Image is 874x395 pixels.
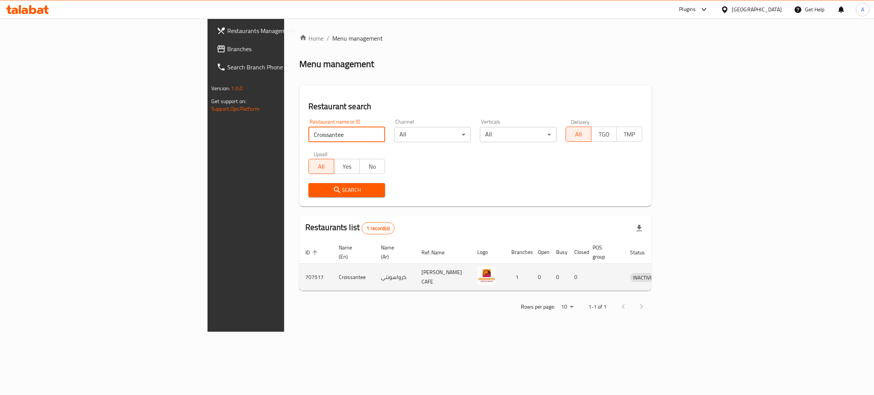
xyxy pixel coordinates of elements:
[308,159,334,174] button: All
[630,248,655,257] span: Status
[211,22,354,40] a: Restaurants Management
[594,129,614,140] span: TGO
[211,96,246,106] span: Get support on:
[568,241,586,264] th: Closed
[227,26,347,35] span: Restaurants Management
[588,302,607,312] p: 1-1 of 1
[505,241,532,264] th: Branches
[421,248,454,257] span: Ref. Name
[312,161,331,172] span: All
[314,185,379,195] span: Search
[550,241,568,264] th: Busy
[334,159,360,174] button: Yes
[339,243,366,261] span: Name (En)
[477,266,496,285] img: Croissantee
[305,248,320,257] span: ID
[211,83,230,93] span: Version:
[861,5,864,14] span: A
[593,243,615,261] span: POS group
[227,44,347,53] span: Branches
[308,127,385,142] input: Search for restaurant name or ID..
[521,302,555,312] p: Rows per page:
[381,243,406,261] span: Name (Ar)
[566,127,591,142] button: All
[505,264,532,291] td: 1
[616,127,642,142] button: TMP
[332,34,383,43] span: Menu management
[630,273,656,282] span: INACTIVE
[211,58,354,76] a: Search Branch Phone
[299,34,651,43] nav: breadcrumb
[732,5,782,14] div: [GEOGRAPHIC_DATA]
[571,119,590,124] label: Delivery
[308,101,642,112] h2: Restaurant search
[337,161,357,172] span: Yes
[363,161,382,172] span: No
[415,264,471,291] td: [PERSON_NAME] CAFE
[333,264,375,291] td: Croissantee
[305,222,395,234] h2: Restaurants list
[231,83,243,93] span: 1.0.0
[480,127,556,142] div: All
[362,225,394,232] span: 1 record(s)
[620,129,639,140] span: TMP
[299,241,691,291] table: enhanced table
[359,159,385,174] button: No
[314,151,328,157] label: Upsell
[532,241,550,264] th: Open
[299,58,374,70] h2: Menu management
[569,129,588,140] span: All
[568,264,586,291] td: 0
[550,264,568,291] td: 0
[308,183,385,197] button: Search
[211,40,354,58] a: Branches
[227,63,347,72] span: Search Branch Phone
[375,264,415,291] td: كرواسونتي
[471,241,505,264] th: Logo
[558,301,576,313] div: Rows per page:
[591,127,617,142] button: TGO
[532,264,550,291] td: 0
[394,127,471,142] div: All
[362,222,395,234] div: Total records count
[211,104,259,114] a: Support.OpsPlatform
[679,5,696,14] div: Plugins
